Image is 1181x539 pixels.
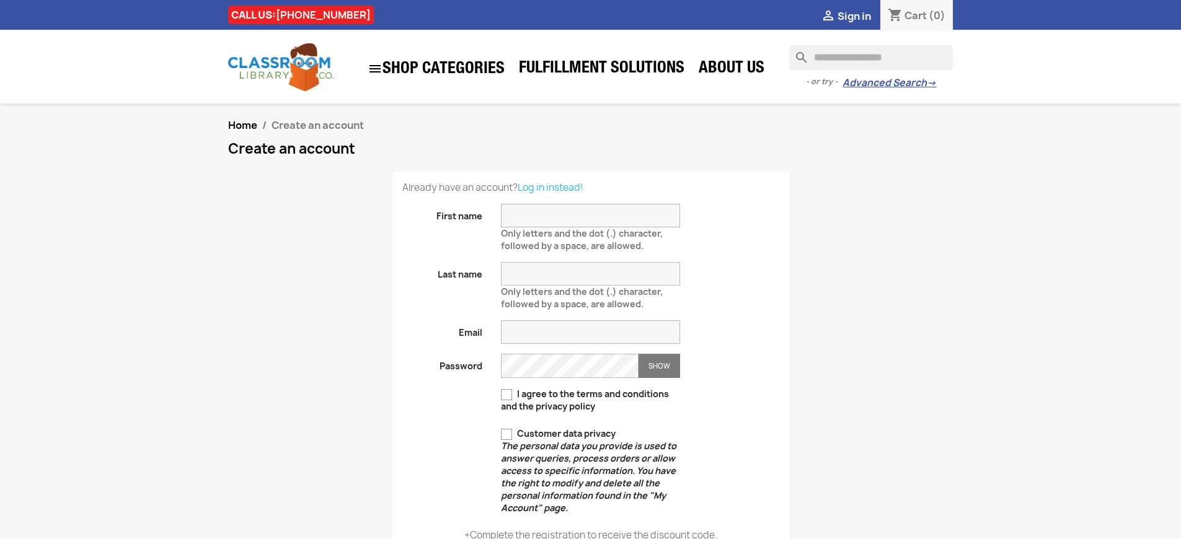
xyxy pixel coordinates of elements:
input: Password input [501,354,639,378]
a:  Sign in [821,9,871,23]
label: I agree to the terms and conditions and the privacy policy [501,388,680,413]
i:  [821,9,836,24]
a: Home [228,118,257,132]
i: search [789,45,804,60]
p: Already have an account? [402,182,779,194]
button: Show [639,354,680,378]
span: Create an account [272,118,364,132]
div: CALL US: [228,6,374,24]
label: Last name [393,262,492,281]
span: Only letters and the dot (.) character, followed by a space, are allowed. [501,281,663,310]
a: SHOP CATEGORIES [361,55,511,82]
i:  [368,61,383,76]
a: Fulfillment Solutions [513,57,691,82]
span: Sign in [838,9,871,23]
label: Customer data privacy [501,427,680,514]
span: - or try - [806,76,843,88]
label: First name [393,204,492,222]
i: shopping_cart [888,9,903,24]
a: Advanced Search→ [843,77,936,89]
label: Email [393,320,492,339]
span: → [927,77,936,89]
span: Cart [905,9,927,22]
img: Classroom Library Company [228,43,334,91]
a: Log in instead! [518,181,583,194]
em: The personal data you provide is used to answer queries, process orders or allow access to specif... [501,440,676,514]
label: Password [393,354,492,372]
span: (0) [929,9,945,22]
a: [PHONE_NUMBER] [276,8,371,22]
h1: Create an account [228,141,953,156]
a: About Us [692,57,771,82]
span: Only letters and the dot (.) character, followed by a space, are allowed. [501,222,663,252]
input: Search [789,45,953,70]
